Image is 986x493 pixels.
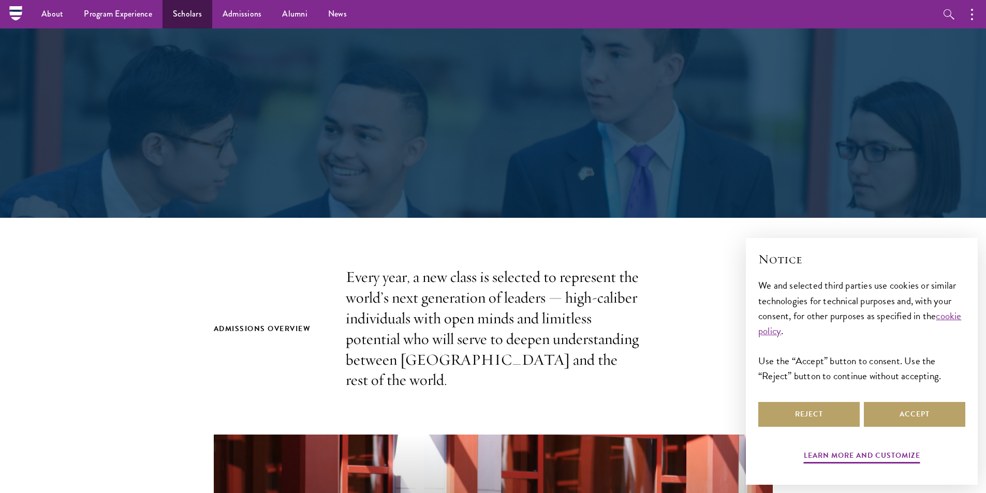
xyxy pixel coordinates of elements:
[758,278,965,383] div: We and selected third parties use cookies or similar technologies for technical purposes and, wit...
[214,322,325,335] h2: Admissions Overview
[804,449,920,465] button: Learn more and customize
[346,267,641,391] p: Every year, a new class is selected to represent the world’s next generation of leaders — high-ca...
[758,308,962,338] a: cookie policy
[758,402,860,427] button: Reject
[864,402,965,427] button: Accept
[758,250,965,268] h2: Notice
